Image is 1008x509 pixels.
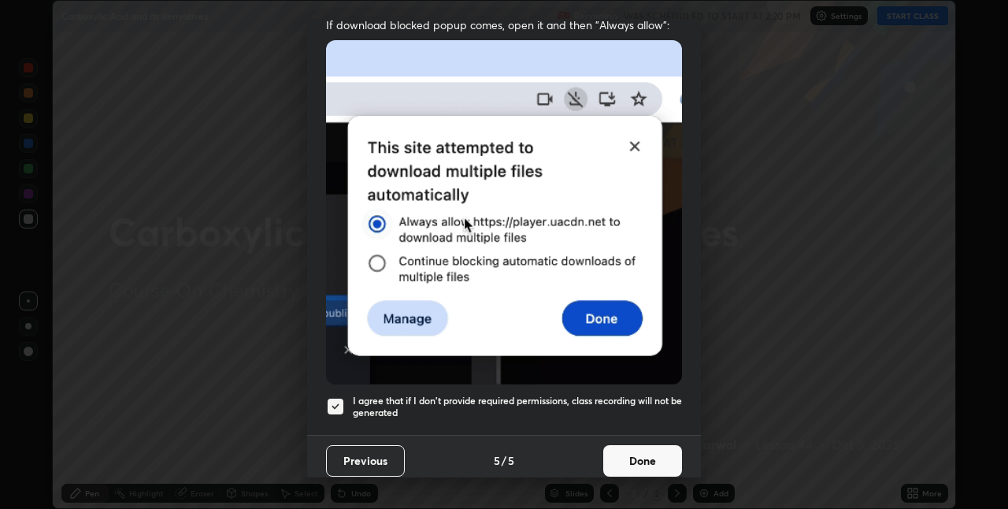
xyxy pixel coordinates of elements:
button: Previous [326,445,405,477]
button: Done [603,445,682,477]
img: downloads-permission-blocked.gif [326,40,682,385]
span: If download blocked popup comes, open it and then "Always allow": [326,17,682,32]
h5: I agree that if I don't provide required permissions, class recording will not be generated [353,395,682,419]
h4: 5 [494,452,500,469]
h4: / [502,452,506,469]
h4: 5 [508,452,514,469]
